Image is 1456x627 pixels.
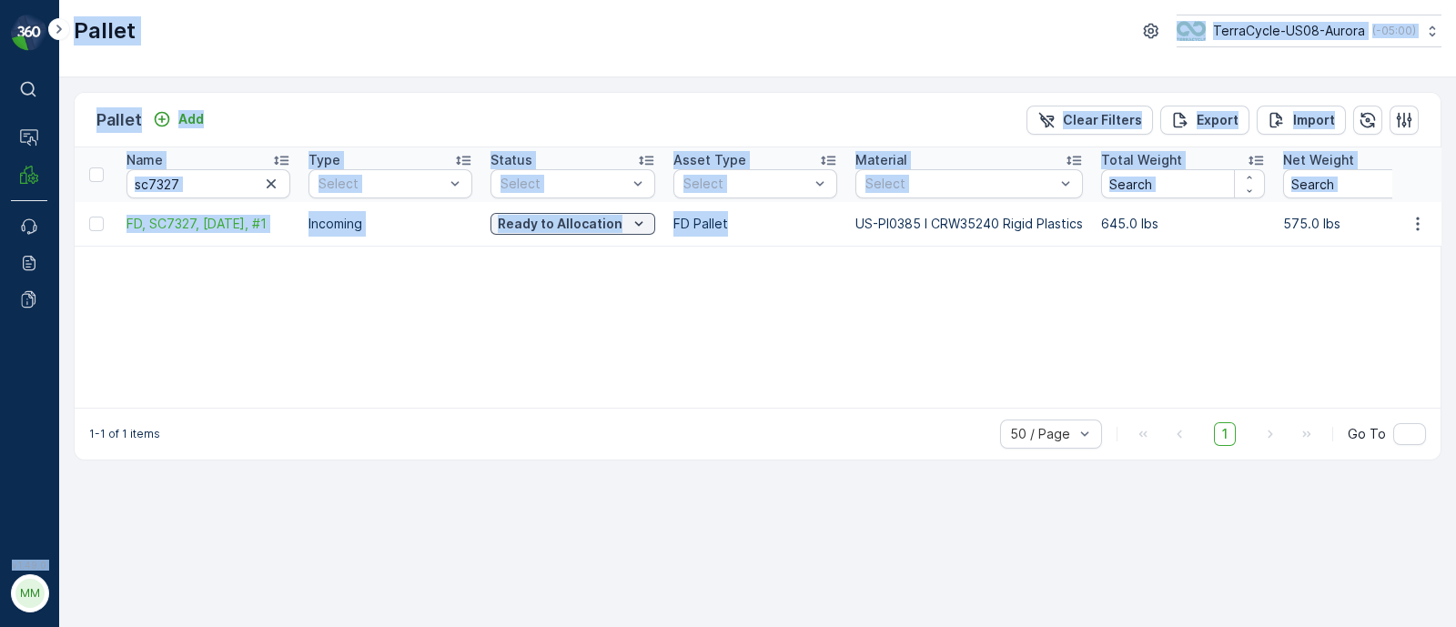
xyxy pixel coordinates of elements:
span: Go To [1348,425,1386,443]
span: FD, SC7327, [DATE], #1 [126,215,290,233]
p: TerraCycle-US08-Aurora [1213,22,1365,40]
p: Ready to Allocation [498,215,622,233]
div: Toggle Row Selected [89,217,104,231]
p: Export [1197,111,1239,129]
p: 1-1 of 1 items [89,427,160,441]
td: FD Pallet [664,202,846,246]
button: TerraCycle-US08-Aurora(-05:00) [1177,15,1441,47]
p: Pallet [74,16,136,46]
p: Select [500,175,627,193]
td: Incoming [299,202,481,246]
td: US-PI0385 I CRW35240 Rigid Plastics [846,202,1092,246]
p: Net Weight [1283,151,1354,169]
button: Clear Filters [1026,106,1153,135]
p: Pallet [96,107,142,133]
div: MM [15,579,45,608]
button: Add [146,108,211,130]
button: Export [1160,106,1249,135]
button: Ready to Allocation [490,213,655,235]
p: Status [490,151,532,169]
td: 575.0 lbs [1274,202,1456,246]
p: Asset Type [673,151,746,169]
span: v 1.49.0 [11,560,47,571]
p: Name [126,151,163,169]
img: logo [11,15,47,51]
p: Add [178,110,204,128]
input: Search [126,169,290,198]
p: Material [855,151,907,169]
p: Clear Filters [1063,111,1142,129]
button: Import [1257,106,1346,135]
input: Search [1283,169,1447,198]
p: Type [308,151,340,169]
p: Select [683,175,809,193]
a: FD, SC7327, 08/22/25, #1 [126,215,290,233]
span: 1 [1214,422,1236,446]
p: Import [1293,111,1335,129]
img: image_ci7OI47.png [1177,21,1206,41]
button: MM [11,574,47,612]
p: Total Weight [1101,151,1182,169]
td: 645.0 lbs [1092,202,1274,246]
p: Select [865,175,1055,193]
p: ( -05:00 ) [1372,24,1416,38]
input: Search [1101,169,1265,198]
p: Select [318,175,444,193]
